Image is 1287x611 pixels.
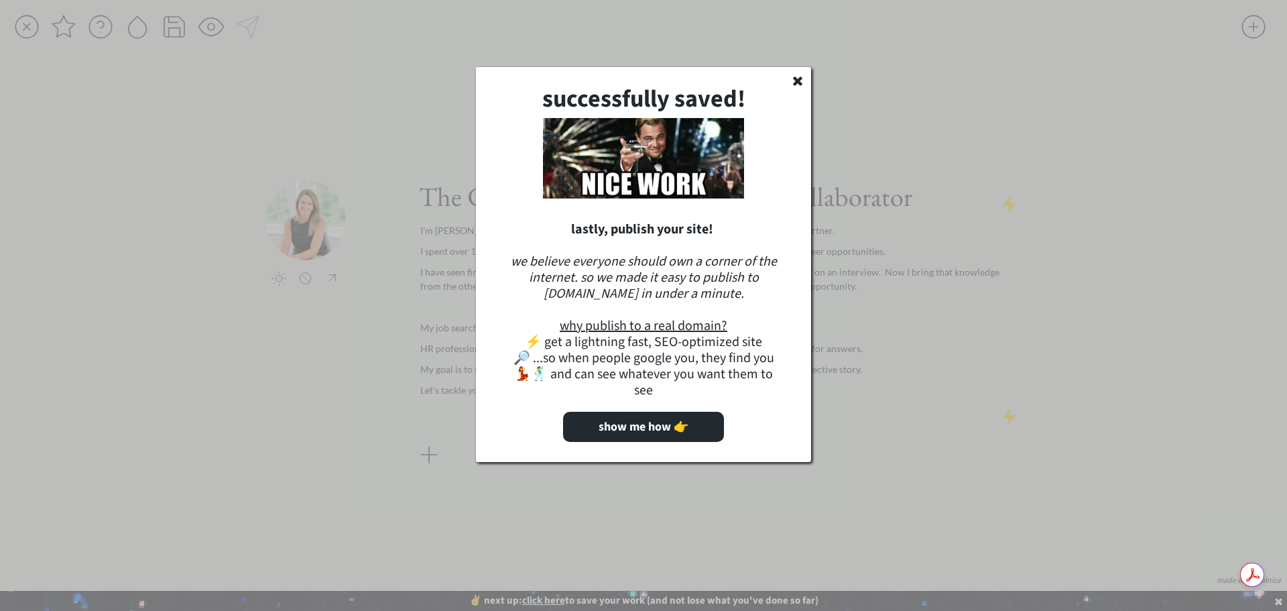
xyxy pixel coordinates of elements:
[571,220,713,239] strong: lastly, publish your site!
[511,252,780,303] em: we believe everyone should own a corner of the internet. so we made it easy to publish to [DOMAIN...
[560,317,727,335] u: why publish to a real domain?
[515,87,772,111] h1: successfully saved!
[503,205,784,398] div: ⚡️ get a lightning fast, SEO-optimized site 🔎 ...so when people google you, they find you 💃🕺 and ...
[543,118,744,199] img: nice-work.jpeg
[563,412,724,442] button: show me how 👉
